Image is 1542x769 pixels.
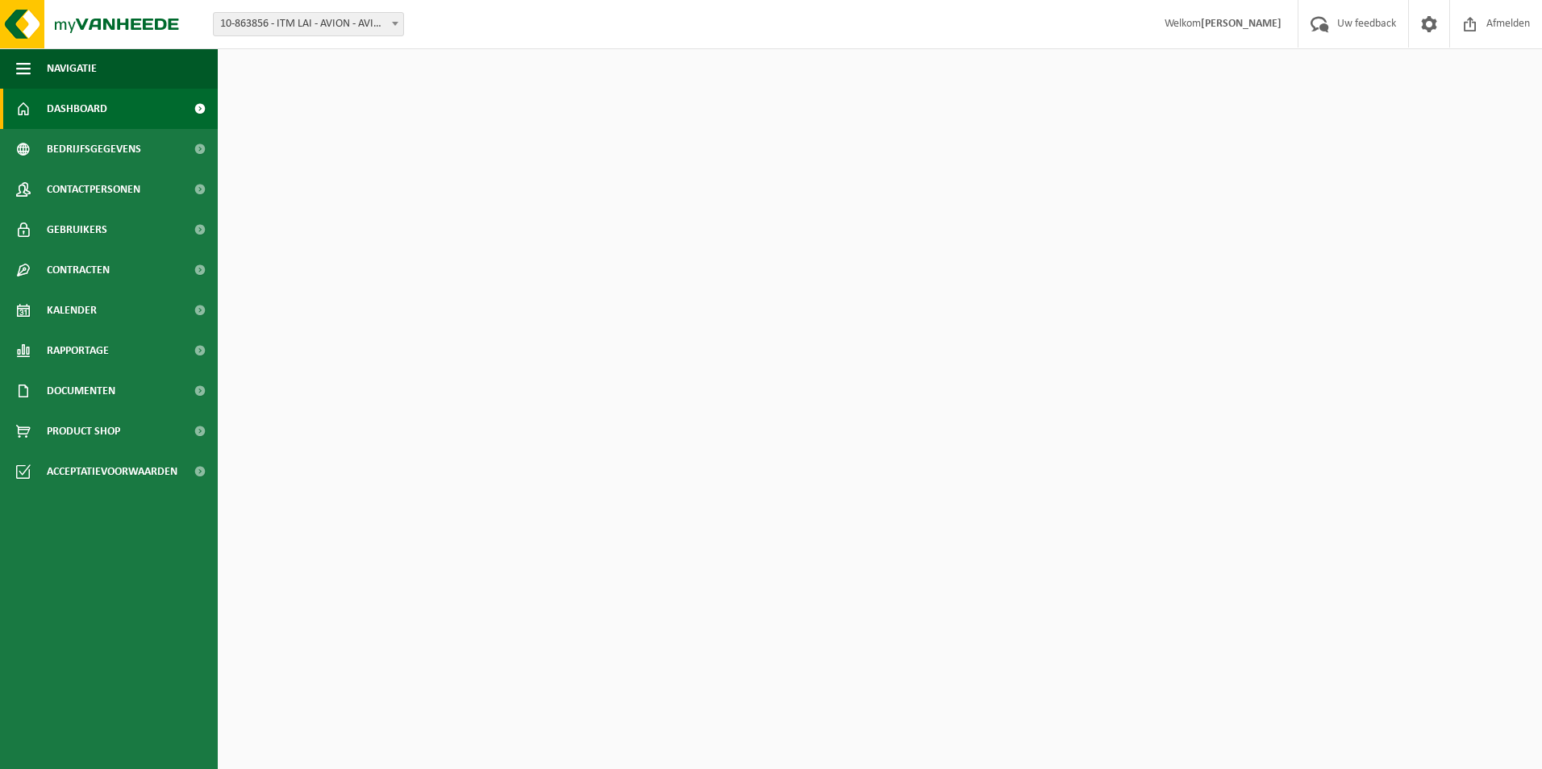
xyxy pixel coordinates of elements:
[47,89,107,129] span: Dashboard
[1201,18,1282,30] strong: [PERSON_NAME]
[47,210,107,250] span: Gebruikers
[47,330,109,371] span: Rapportage
[47,451,177,492] span: Acceptatievoorwaarden
[47,371,115,411] span: Documenten
[47,290,97,330] span: Kalender
[47,129,141,169] span: Bedrijfsgegevens
[47,411,120,451] span: Product Shop
[47,48,97,89] span: Navigatie
[47,250,110,290] span: Contracten
[213,12,404,36] span: 10-863856 - ITM LAI - AVION - AVION
[214,13,403,35] span: 10-863856 - ITM LAI - AVION - AVION
[47,169,140,210] span: Contactpersonen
